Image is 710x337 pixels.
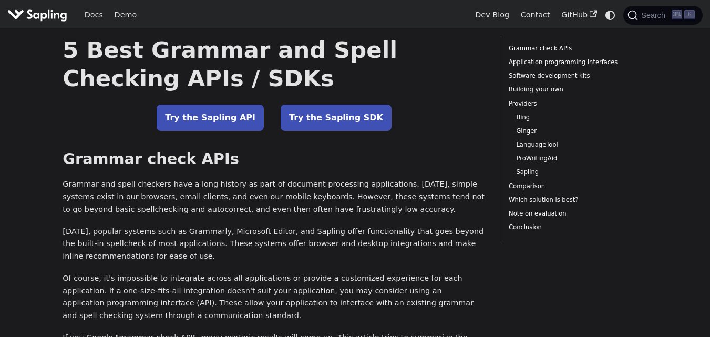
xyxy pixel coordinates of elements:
a: Contact [515,7,556,23]
a: Grammar check APIs [509,44,627,54]
a: Try the Sapling SDK [281,105,392,131]
a: LanguageTool [516,140,624,150]
a: Conclusion [509,222,627,232]
button: Switch between dark and light mode (currently system mode) [603,7,618,23]
h2: Grammar check APIs [63,150,486,169]
a: Bing [516,113,624,122]
a: Comparison [509,181,627,191]
a: Which solution is best? [509,195,627,205]
a: Building your own [509,85,627,95]
a: Dev Blog [469,7,515,23]
a: Software development kits [509,71,627,81]
a: Ginger [516,126,624,136]
a: ProWritingAid [516,154,624,164]
a: Application programming interfaces [509,57,627,67]
span: Search [638,11,672,19]
p: Of course, it's impossible to integrate across all applications or provide a customized experienc... [63,272,486,322]
a: GitHub [555,7,602,23]
a: Try the Sapling API [157,105,264,131]
a: Demo [109,7,142,23]
a: Note on evaluation [509,209,627,219]
button: Search (Ctrl+K) [623,6,702,25]
img: Sapling.ai [7,7,67,23]
a: Sapling.ai [7,7,71,23]
kbd: K [684,10,695,19]
a: Docs [79,7,109,23]
p: Grammar and spell checkers have a long history as part of document processing applications. [DATE... [63,178,486,216]
a: Providers [509,99,627,109]
h1: 5 Best Grammar and Spell Checking APIs / SDKs [63,36,486,93]
a: Sapling [516,167,624,177]
p: [DATE], popular systems such as Grammarly, Microsoft Editor, and Sapling offer functionality that... [63,226,486,263]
